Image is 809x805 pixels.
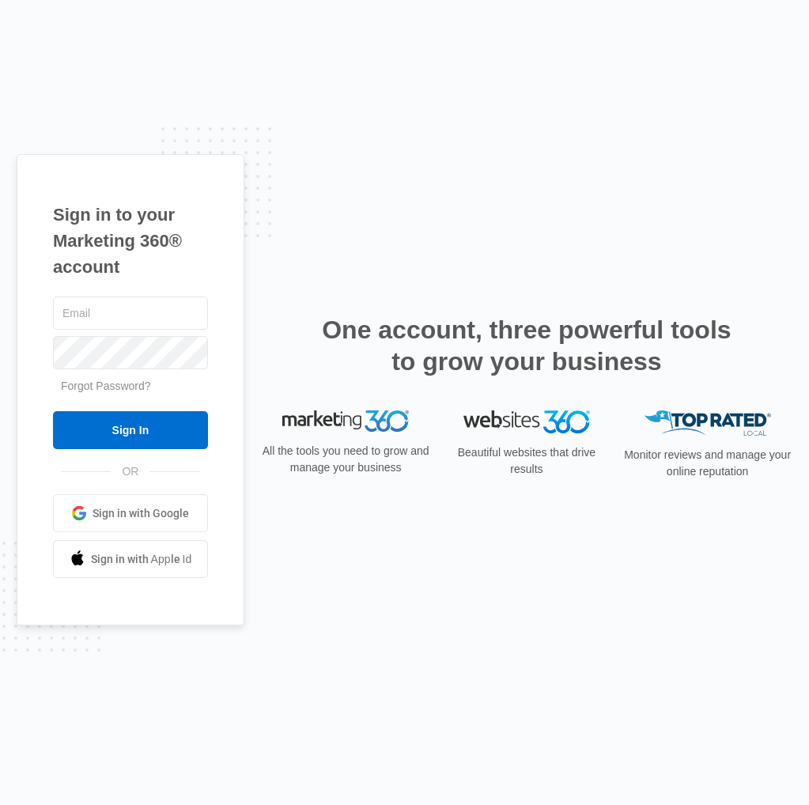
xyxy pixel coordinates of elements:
input: Email [53,297,208,330]
p: Beautiful websites that drive results [442,444,612,478]
img: Top Rated Local [645,410,771,437]
img: Websites 360 [463,410,590,433]
p: Monitor reviews and manage your online reputation [622,447,792,480]
span: Sign in with Apple Id [91,551,192,568]
p: All the tools you need to grow and manage your business [261,443,431,476]
h2: One account, three powerful tools to grow your business [317,314,736,377]
a: Forgot Password? [61,380,151,392]
img: Marketing 360 [282,410,409,433]
h1: Sign in to your Marketing 360® account [53,202,208,280]
span: OR [111,463,149,480]
a: Sign in with Google [53,494,208,532]
input: Sign In [53,411,208,449]
a: Sign in with Apple Id [53,540,208,578]
span: Sign in with Google [93,505,189,522]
